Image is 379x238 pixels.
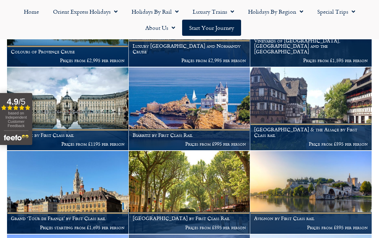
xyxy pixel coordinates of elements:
[11,225,125,230] p: Prices starting from £1,695 per person
[138,20,182,36] a: About Us
[11,49,125,54] h1: Colours of Provence Cruise
[254,38,368,54] h1: Vineyards of [GEOGRAPHIC_DATA], [GEOGRAPHIC_DATA] and the [GEOGRAPHIC_DATA]
[254,127,368,138] h1: [GEOGRAPHIC_DATA] & the Alsace by First Class rail
[254,58,368,63] p: Prices from £1,595 per person
[11,216,125,221] h1: Grand ‘Tour de France’ by First Class rail
[11,132,125,138] h1: Bordeaux by First Class rail
[11,58,125,63] p: Prices from £2,995 per person
[7,151,129,234] a: Grand ‘Tour de France’ by First Class rail Prices starting from £1,695 per person
[129,151,251,234] a: [GEOGRAPHIC_DATA] by First Class Rail Prices from £895 per person
[17,4,46,20] a: Home
[11,141,125,147] p: Prices from £1195 per person
[7,67,129,151] a: Bordeaux by First Class rail Prices from £1195 per person
[46,4,125,20] a: Orient Express Holidays
[133,58,246,63] p: Prices from £2,995 per person
[186,4,241,20] a: Luxury Trains
[129,67,251,151] a: Biarritz by First Class Rail Prices from £995 per person
[4,4,375,36] nav: Menu
[133,225,246,230] p: Prices from £895 per person
[241,4,310,20] a: Holidays by Region
[254,141,368,147] p: Price from £895 per person
[254,225,368,230] p: Prices from £895 per person
[250,151,372,234] a: Avignon by First Class rail Prices from £895 per person
[254,216,368,221] h1: Avignon by First Class rail
[125,4,186,20] a: Holidays by Rail
[310,4,362,20] a: Special Trips
[182,20,241,36] a: Start your Journey
[133,141,246,147] p: Prices from £995 per person
[133,216,246,221] h1: [GEOGRAPHIC_DATA] by First Class Rail
[250,67,372,151] a: [GEOGRAPHIC_DATA] & the Alsace by First Class rail Price from £895 per person
[133,132,246,138] h1: Biarritz by First Class Rail
[133,43,246,54] h1: Luxury [GEOGRAPHIC_DATA] and Normandy Cruise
